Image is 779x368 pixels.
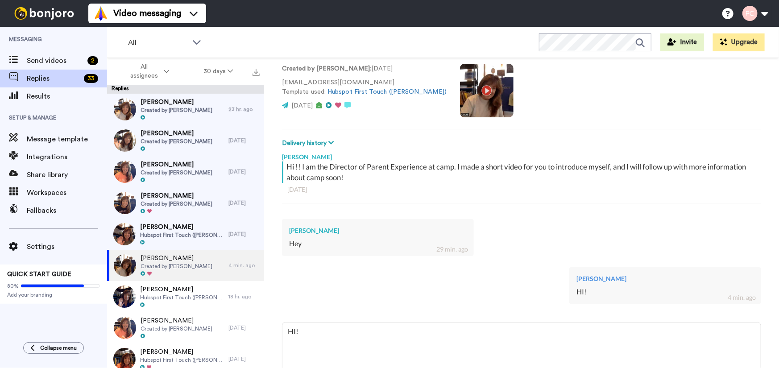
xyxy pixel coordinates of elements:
[113,285,136,308] img: 0a991b87-d83c-4cde-8963-0f12e745cccb-thumb.jpg
[141,316,212,325] span: [PERSON_NAME]
[27,187,107,198] span: Workspaces
[141,200,212,207] span: Created by [PERSON_NAME]
[113,7,181,20] span: Video messaging
[126,62,162,80] span: All assignees
[228,293,260,300] div: 18 hr. ago
[289,239,467,249] div: Hey
[141,98,212,107] span: [PERSON_NAME]
[228,137,260,144] div: [DATE]
[228,168,260,175] div: [DATE]
[114,192,136,214] img: 1c6cfaa2-e0c7-4dad-b9db-c39ddd1e9c9b-thumb.jpg
[107,250,264,281] a: [PERSON_NAME]Created by [PERSON_NAME]4 min. ago
[141,138,212,145] span: Created by [PERSON_NAME]
[141,129,212,138] span: [PERSON_NAME]
[140,223,224,232] span: [PERSON_NAME]
[141,160,212,169] span: [PERSON_NAME]
[228,324,260,331] div: [DATE]
[141,169,212,176] span: Created by [PERSON_NAME]
[7,282,19,289] span: 80%
[11,7,78,20] img: bj-logo-header-white.svg
[282,78,447,97] p: [EMAIL_ADDRESS][DOMAIN_NAME] Template used:
[282,66,370,72] strong: Created by [PERSON_NAME]
[107,125,264,156] a: [PERSON_NAME]Created by [PERSON_NAME][DATE]
[228,231,260,238] div: [DATE]
[140,294,224,301] span: Hubspot First Touch ([PERSON_NAME])
[228,106,260,113] div: 23 hr. ago
[27,55,84,66] span: Send videos
[141,254,212,263] span: [PERSON_NAME]
[87,56,98,65] div: 2
[140,285,224,294] span: [PERSON_NAME]
[114,254,136,277] img: 41b09049-5604-4392-985c-f68e13f999c7-thumb.jpg
[107,281,264,312] a: [PERSON_NAME]Hubspot First Touch ([PERSON_NAME])18 hr. ago
[253,69,260,76] img: export.svg
[107,156,264,187] a: [PERSON_NAME]Created by [PERSON_NAME][DATE]
[7,291,100,298] span: Add your branding
[282,138,336,148] button: Delivery history
[27,205,107,216] span: Fallbacks
[27,241,107,252] span: Settings
[576,274,754,283] div: [PERSON_NAME]
[141,191,212,200] span: [PERSON_NAME]
[286,161,759,183] div: Hi !! I am the Director of Parent Experience at camp. I made a short video for you to introduce m...
[107,85,264,94] div: Replies
[327,89,447,95] a: Hubspot First Touch ([PERSON_NAME])
[660,33,704,51] button: Invite
[141,325,212,332] span: Created by [PERSON_NAME]
[228,356,260,363] div: [DATE]
[128,37,188,48] span: All
[107,94,264,125] a: [PERSON_NAME]Created by [PERSON_NAME]23 hr. ago
[141,263,212,270] span: Created by [PERSON_NAME]
[140,356,224,364] span: Hubspot First Touch ([PERSON_NAME])
[107,312,264,343] a: [PERSON_NAME]Created by [PERSON_NAME][DATE]
[228,199,260,207] div: [DATE]
[728,293,756,302] div: 4 min. ago
[40,344,77,351] span: Collapse menu
[114,129,136,152] img: 19bb59c1-0946-479d-833a-c98ad59e88e5-thumb.jpg
[114,98,136,120] img: 1ca18fa3-3d5f-44e8-8c00-96cc40608987-thumb.jpg
[84,74,98,83] div: 33
[27,170,107,180] span: Share library
[114,161,136,183] img: f4025458-673f-40ab-837e-95c9b7a2a11c-thumb.jpg
[27,91,107,102] span: Results
[27,134,107,145] span: Message template
[94,6,108,21] img: vm-color.svg
[114,317,136,339] img: ef7e4261-8d7e-43d9-9e83-91ba9838d47d-thumb.jpg
[140,232,224,239] span: Hubspot First Touch ([PERSON_NAME])
[107,219,264,250] a: [PERSON_NAME]Hubspot First Touch ([PERSON_NAME])[DATE]
[576,287,754,297] div: HI!
[23,342,84,354] button: Collapse menu
[250,65,262,78] button: Export all results that match these filters now.
[109,59,186,84] button: All assignees
[289,226,467,235] div: [PERSON_NAME]
[141,107,212,114] span: Created by [PERSON_NAME]
[27,73,80,84] span: Replies
[27,152,107,162] span: Integrations
[713,33,765,51] button: Upgrade
[107,187,264,219] a: [PERSON_NAME]Created by [PERSON_NAME][DATE]
[140,347,224,356] span: [PERSON_NAME]
[228,262,260,269] div: 4 min. ago
[287,185,756,194] div: [DATE]
[186,63,250,79] button: 30 days
[282,148,761,161] div: [PERSON_NAME]
[7,271,71,277] span: QUICK START GUIDE
[282,64,447,74] p: : [DATE]
[437,245,468,254] div: 29 min. ago
[291,103,313,109] span: [DATE]
[113,223,136,245] img: 64973241-93bd-4f89-a386-b1a82b647212-thumb.jpg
